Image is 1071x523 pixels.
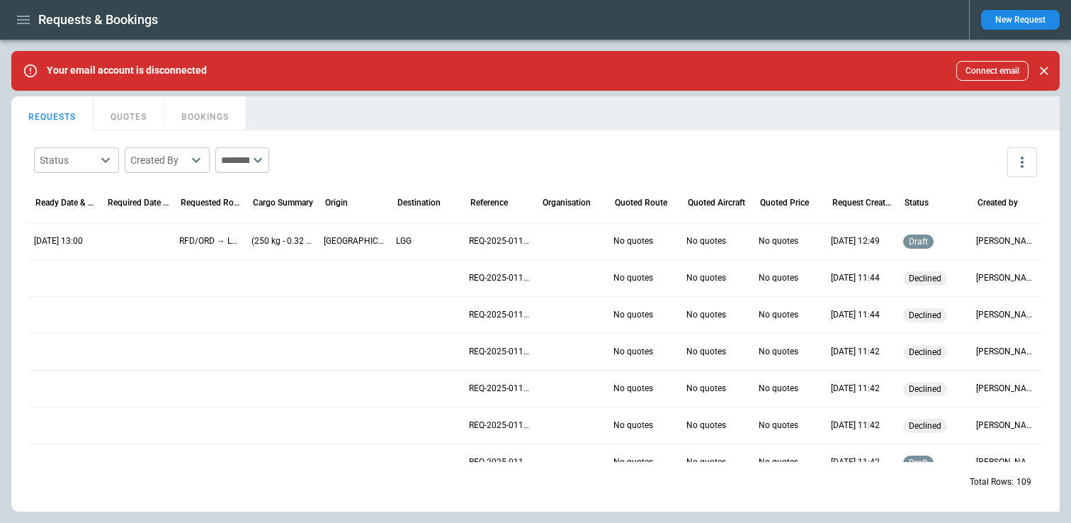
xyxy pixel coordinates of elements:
div: Ready Date & Time (UTC+1:00) [35,198,97,208]
p: No quotes [686,383,726,395]
p: Your email account is disconnected [47,64,207,77]
div: Origin [325,198,348,208]
p: 26/08/2025 11:44 [831,272,880,284]
span: declined [906,384,944,394]
button: BOOKINGS [164,96,246,130]
p: No quotes [759,456,798,468]
div: Reference [470,198,508,208]
span: draft [906,458,931,468]
p: No quotes [686,456,726,468]
p: No quotes [613,383,653,395]
span: declined [906,347,944,357]
div: Quoted Aircraft [688,198,745,208]
p: Aliona Newkkk Luti [976,456,1037,468]
button: Close [1034,61,1054,81]
p: No quotes [759,235,798,247]
p: RFD/ORD → LGG [179,235,240,247]
div: Created By [130,153,187,167]
div: Status [40,153,96,167]
p: No quotes [613,456,653,468]
div: Status [905,198,929,208]
div: Cargo Summary [253,198,313,208]
div: declined reason 2 [903,271,947,286]
p: Total Rows: [970,476,1014,488]
p: No quotes [686,420,726,432]
div: Request Created At (UTC+1:00) [832,198,894,208]
p: 26/08/2025 11:42 [831,383,880,395]
p: Simon Watson [976,235,1037,247]
p: LGG [396,235,412,247]
button: REQUESTS [11,96,93,130]
span: declined [906,274,944,283]
div: Quoted Price [760,198,809,208]
p: Aliona Newkkk Luti [976,420,1037,432]
p: No quotes [613,235,653,247]
p: Aliona Newkkk Luti [976,346,1037,358]
p: No quotes [613,346,653,358]
p: REQ-2025-011196 [469,235,530,247]
p: 109 [1016,476,1031,488]
p: 26/08/2025 12:49 [831,235,880,247]
p: Aliona Newkkk Luti [976,309,1037,321]
div: Quoted Route [615,198,667,208]
p: No quotes [613,309,653,321]
div: Required Date & Time (UTC+1:00) [108,198,169,208]
div: Required details (cargo weight, passenger list, etc.) are missing. [903,308,947,322]
p: REQ-2025-011192 [469,383,530,395]
p: REQ-2025-011190 [469,456,530,468]
p: No quotes [686,346,726,358]
button: Connect email [956,61,1028,81]
div: dismiss [1034,55,1054,86]
p: (250 kg - 0.32 m³) Automotive [251,235,312,247]
span: declined [906,310,944,320]
p: 26/08/2025 11:42 [831,456,880,468]
p: Aliona Newkkk Luti [976,383,1037,395]
div: declined reason 1 [903,382,947,396]
p: Aliona Newkkk Luti [976,272,1037,284]
p: No quotes [613,420,653,432]
p: REQ-2025-011195 [469,272,530,284]
span: draft [906,237,931,247]
p: 26/08/2025 11:44 [831,309,880,321]
p: No quotes [759,272,798,284]
p: No quotes [759,420,798,432]
div: declined reason 1 [903,419,947,433]
button: New Request [981,10,1060,30]
p: REQ-2025-011191 [469,420,530,432]
p: No quotes [686,272,726,284]
button: more [1007,147,1037,177]
div: Created by [977,198,1018,208]
div: Destination [397,198,441,208]
p: No quotes [613,272,653,284]
p: REQ-2025-011193 [469,346,530,358]
div: declined reason 1 [903,345,947,359]
p: No quotes [759,383,798,395]
div: Organisation [543,198,591,208]
p: No quotes [686,309,726,321]
h1: Requests & Bookings [38,11,158,28]
button: QUOTES [93,96,164,130]
p: No quotes [759,309,798,321]
p: 26/08/2025 11:42 [831,346,880,358]
p: Chicago airport [324,235,385,247]
p: No quotes [759,346,798,358]
span: declined [906,421,944,431]
p: REQ-2025-011194 [469,309,530,321]
p: No quotes [686,235,726,247]
p: 26/08/2025 11:42 [831,420,880,432]
div: Requested Route [181,198,242,208]
p: 05/09/2025 13:00 [34,235,83,247]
